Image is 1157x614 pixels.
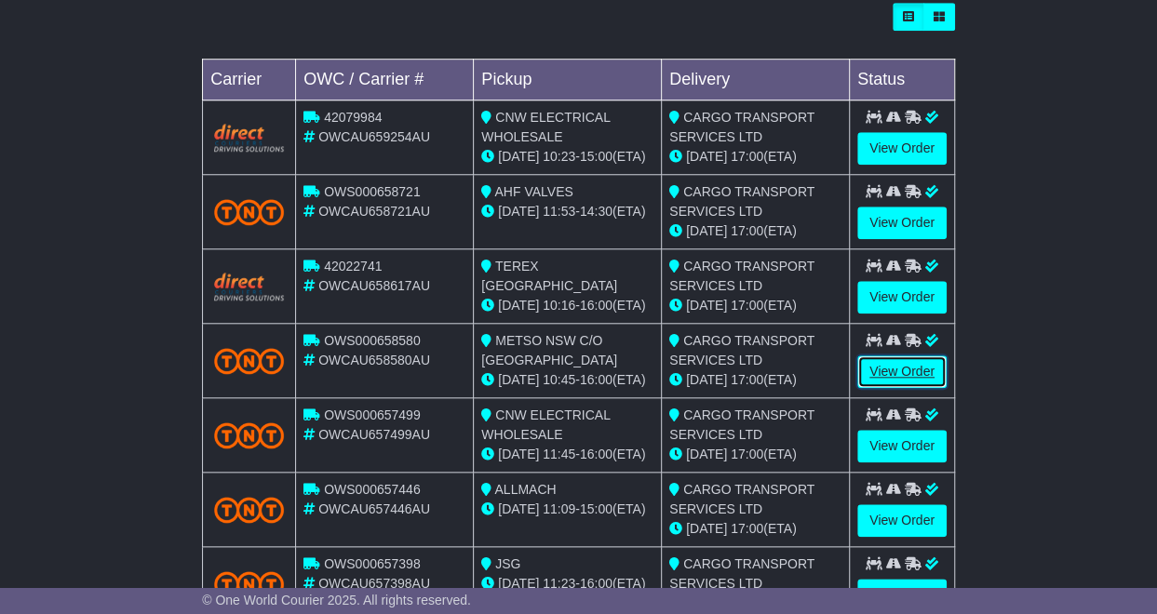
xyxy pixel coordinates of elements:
span: 11:09 [543,501,575,516]
span: [DATE] [498,576,539,591]
span: OWCAU659254AU [318,129,430,144]
span: CNW ELECTRICAL WHOLESALE [481,110,610,144]
span: CARGO TRANSPORT SERVICES LTD [669,556,814,591]
div: - (ETA) [481,202,653,221]
span: 16:00 [580,576,612,591]
span: ALLMACH [494,482,556,497]
span: 11:23 [543,576,575,591]
span: [DATE] [686,372,727,387]
span: 10:23 [543,149,575,164]
span: [DATE] [686,149,727,164]
span: [DATE] [498,298,539,313]
span: OWS000657398 [324,556,421,571]
a: View Order [857,132,947,165]
td: Carrier [203,60,296,100]
a: View Order [857,207,947,239]
span: 16:00 [580,298,612,313]
span: 42079984 [324,110,382,125]
span: OWCAU658721AU [318,204,430,219]
span: [DATE] [498,149,539,164]
span: OWCAU657499AU [318,427,430,442]
span: 17:00 [731,298,763,313]
span: 11:53 [543,204,575,219]
td: Delivery [662,60,850,100]
span: CNW ELECTRICAL WHOLESALE [481,407,610,442]
td: Status [850,60,955,100]
span: OWCAU658617AU [318,278,430,293]
span: 16:00 [580,447,612,461]
span: CARGO TRANSPORT SERVICES LTD [669,184,814,219]
span: OWCAU657398AU [318,576,430,591]
span: 15:00 [580,149,612,164]
div: - (ETA) [481,574,653,594]
span: [DATE] [686,298,727,313]
div: - (ETA) [481,147,653,167]
span: 17:00 [731,372,763,387]
td: OWC / Carrier # [296,60,474,100]
span: 10:45 [543,372,575,387]
span: 16:00 [580,372,612,387]
img: TNT_Domestic.png [214,199,284,224]
td: Pickup [474,60,662,100]
span: CARGO TRANSPORT SERVICES LTD [669,482,814,516]
span: 14:30 [580,204,612,219]
div: (ETA) [669,296,841,315]
div: (ETA) [669,221,841,241]
span: AHF VALVES [494,184,572,199]
span: [DATE] [498,372,539,387]
div: - (ETA) [481,500,653,519]
span: OWS000658580 [324,333,421,348]
span: OWCAU658580AU [318,353,430,367]
div: (ETA) [669,445,841,464]
a: View Order [857,355,947,388]
span: [DATE] [686,223,727,238]
div: (ETA) [669,370,841,390]
img: Direct.png [214,273,284,300]
span: CARGO TRANSPORT SERVICES LTD [669,110,814,144]
div: - (ETA) [481,445,653,464]
span: [DATE] [498,447,539,461]
img: TNT_Domestic.png [214,571,284,596]
div: - (ETA) [481,370,653,390]
span: 11:45 [543,447,575,461]
span: [DATE] [498,204,539,219]
img: TNT_Domestic.png [214,497,284,522]
a: View Order [857,579,947,611]
span: CARGO TRANSPORT SERVICES LTD [669,259,814,293]
div: - (ETA) [481,296,653,315]
span: CARGO TRANSPORT SERVICES LTD [669,407,814,442]
span: CARGO TRANSPORT SERVICES LTD [669,333,814,367]
span: 17:00 [731,521,763,536]
span: METSO NSW C/O [GEOGRAPHIC_DATA] [481,333,617,367]
span: OWS000657446 [324,482,421,497]
div: (ETA) [669,147,841,167]
span: 15:00 [580,501,612,516]
span: OWCAU657446AU [318,501,430,516]
span: © One World Courier 2025. All rights reserved. [202,593,471,607]
span: 10:16 [543,298,575,313]
a: View Order [857,281,947,314]
img: TNT_Domestic.png [214,422,284,447]
a: View Order [857,504,947,537]
span: 17:00 [731,149,763,164]
img: TNT_Domestic.png [214,348,284,373]
span: [DATE] [686,521,727,536]
img: Direct.png [214,124,284,152]
span: JSG [495,556,520,571]
span: OWS000658721 [324,184,421,199]
span: 42022741 [324,259,382,274]
span: [DATE] [498,501,539,516]
span: 17:00 [731,223,763,238]
span: [DATE] [686,447,727,461]
span: 17:00 [731,447,763,461]
div: (ETA) [669,519,841,539]
a: View Order [857,430,947,462]
span: OWS000657499 [324,407,421,422]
